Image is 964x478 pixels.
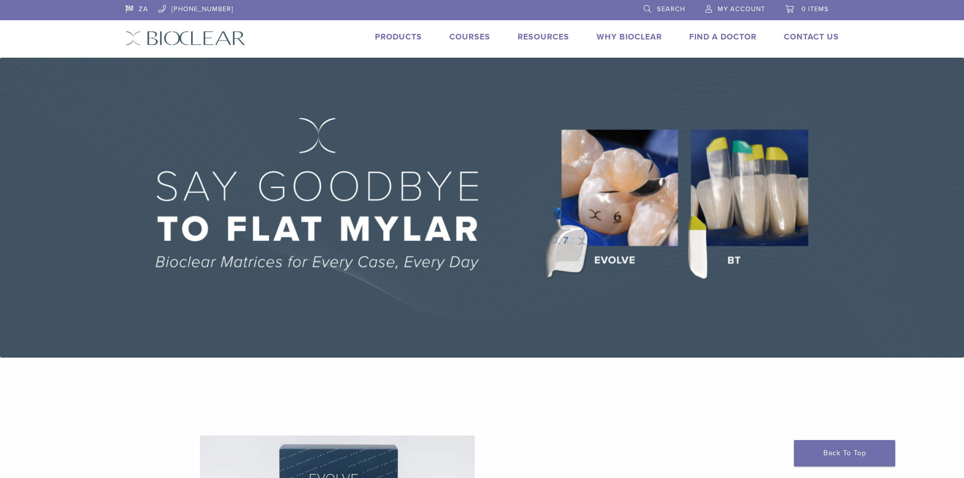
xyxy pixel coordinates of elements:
[597,32,662,42] a: Why Bioclear
[657,5,685,13] span: Search
[794,440,895,466] a: Back To Top
[718,5,765,13] span: My Account
[375,32,422,42] a: Products
[802,5,829,13] span: 0 items
[449,32,490,42] a: Courses
[689,32,757,42] a: Find A Doctor
[784,32,839,42] a: Contact Us
[518,32,569,42] a: Resources
[125,31,245,46] img: Bioclear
